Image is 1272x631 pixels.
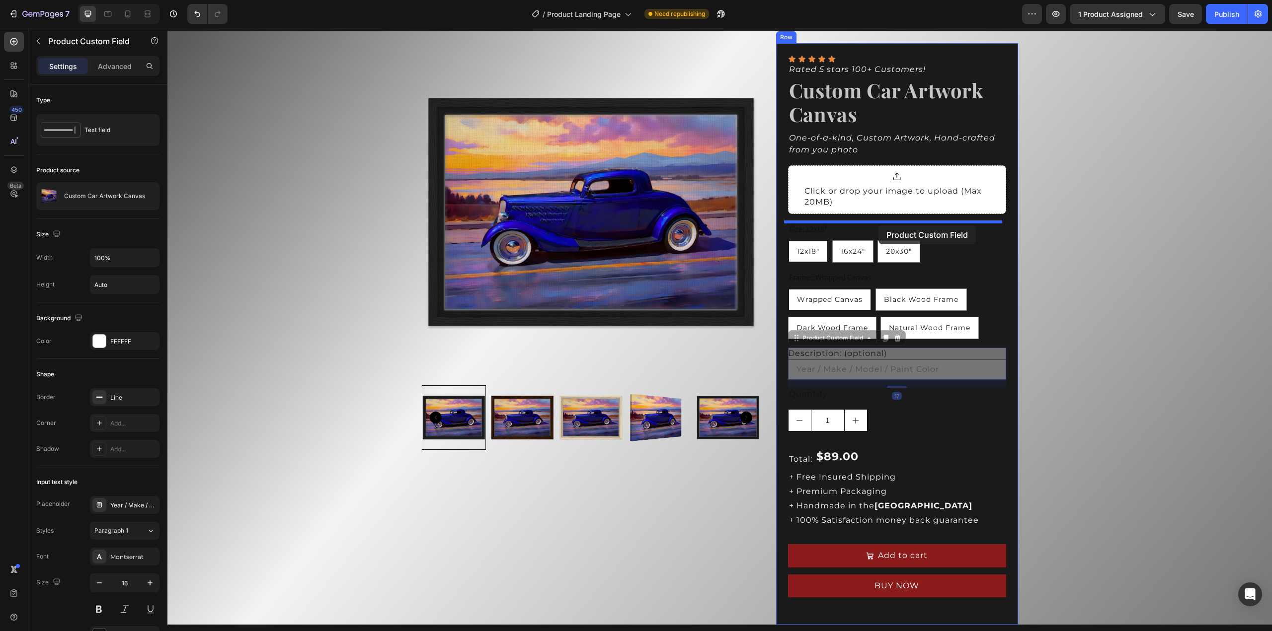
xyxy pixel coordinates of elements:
[98,61,132,71] p: Advanced
[90,276,159,293] input: Auto
[1169,4,1202,24] button: Save
[1078,9,1143,19] span: 1 product assigned
[64,193,145,200] p: Custom Car Artwork Canvas
[36,478,78,487] div: Input text style
[36,253,53,262] div: Width
[36,576,63,589] div: Size
[1214,9,1239,19] div: Publish
[110,419,157,428] div: Add...
[84,119,145,141] div: Text field
[1070,4,1165,24] button: 1 product assigned
[110,445,157,454] div: Add...
[110,501,157,510] div: Year / Make / Model / Paint Color
[36,499,70,508] div: Placeholder
[36,393,56,402] div: Border
[36,419,56,427] div: Corner
[36,228,63,241] div: Size
[90,522,159,540] button: Paragraph 1
[36,370,54,379] div: Shape
[36,526,54,535] div: Styles
[94,526,128,535] span: Paragraph 1
[110,337,157,346] div: FFFFFF
[90,249,159,267] input: Auto
[1178,10,1194,18] span: Save
[110,553,157,561] div: Montserrat
[36,312,84,325] div: Background
[36,280,55,289] div: Height
[40,186,60,206] img: product feature img
[48,35,133,47] p: Product Custom Field
[36,96,50,105] div: Type
[7,182,24,190] div: Beta
[543,9,545,19] span: /
[547,9,621,19] span: Product Landing Page
[654,9,705,18] span: Need republishing
[9,106,24,114] div: 450
[4,4,74,24] button: 7
[36,552,49,561] div: Font
[187,4,228,24] div: Undo/Redo
[49,61,77,71] p: Settings
[36,337,52,346] div: Color
[36,166,79,175] div: Product source
[65,8,70,20] p: 7
[36,444,59,453] div: Shadow
[1238,582,1262,606] div: Open Intercom Messenger
[1206,4,1248,24] button: Publish
[110,393,157,402] div: Line
[167,28,1272,631] iframe: Design area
